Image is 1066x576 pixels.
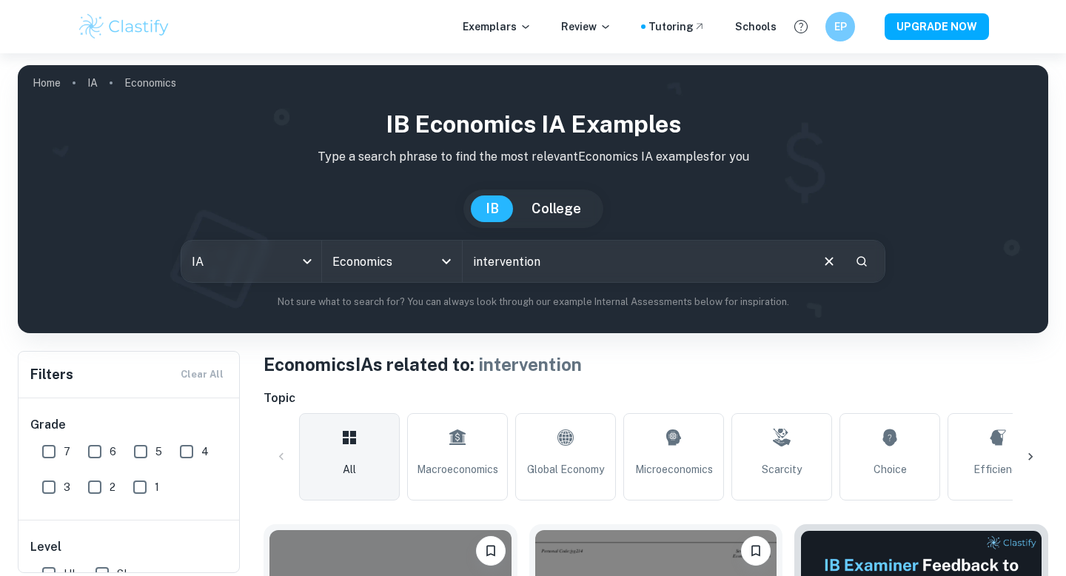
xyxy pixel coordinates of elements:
img: Clastify logo [77,12,171,41]
input: E.g. smoking and tax, tariffs, global economy... [463,241,809,282]
a: Schools [735,19,777,35]
button: College [517,195,596,222]
span: 4 [201,443,209,460]
h1: IB Economics IA examples [30,107,1036,142]
button: UPGRADE NOW [885,13,989,40]
a: IA [87,73,98,93]
span: intervention [478,354,582,375]
span: 1 [155,479,159,495]
div: IA [181,241,321,282]
span: 5 [155,443,162,460]
button: Clear [815,247,843,275]
span: Efficiency [973,461,1023,478]
button: Bookmark [476,536,506,566]
button: EP [825,12,855,41]
p: Review [561,19,611,35]
h1: Economics IAs related to: [264,351,1048,378]
button: Open [436,251,457,272]
h6: Filters [30,364,73,385]
a: Tutoring [648,19,705,35]
p: Economics [124,75,176,91]
span: Scarcity [762,461,802,478]
h6: Level [30,538,229,556]
button: Help and Feedback [788,14,814,39]
span: Microeconomics [635,461,713,478]
span: Global Economy [527,461,604,478]
h6: EP [832,19,849,35]
h6: Topic [264,389,1048,407]
span: 2 [110,479,115,495]
span: 6 [110,443,116,460]
h6: Grade [30,416,229,434]
span: Macroeconomics [417,461,498,478]
a: Home [33,73,61,93]
span: 7 [64,443,70,460]
span: Choice [874,461,907,478]
button: Bookmark [741,536,771,566]
img: profile cover [18,65,1048,333]
p: Not sure what to search for? You can always look through our example Internal Assessments below f... [30,295,1036,309]
button: IB [471,195,514,222]
button: Search [849,249,874,274]
p: Type a search phrase to find the most relevant Economics IA examples for you [30,148,1036,166]
span: 3 [64,479,70,495]
p: Exemplars [463,19,532,35]
span: All [343,461,356,478]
